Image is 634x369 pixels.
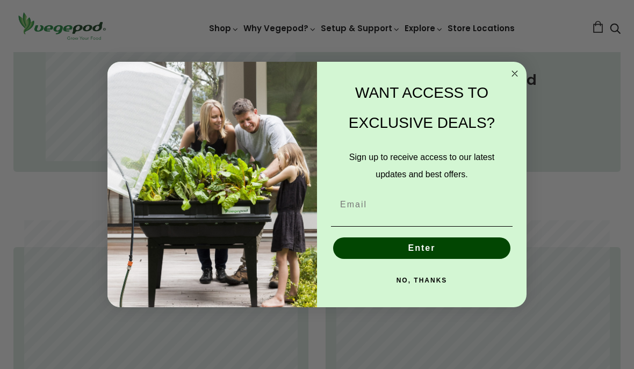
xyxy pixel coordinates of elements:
img: underline [331,226,513,227]
span: Sign up to receive access to our latest updates and best offers. [349,153,494,179]
button: Enter [333,237,510,259]
input: Email [331,194,513,215]
span: WANT ACCESS TO EXCLUSIVE DEALS? [349,84,495,131]
img: e9d03583-1bb1-490f-ad29-36751b3212ff.jpeg [107,62,317,307]
button: Close dialog [508,67,521,80]
button: NO, THANKS [331,270,513,291]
